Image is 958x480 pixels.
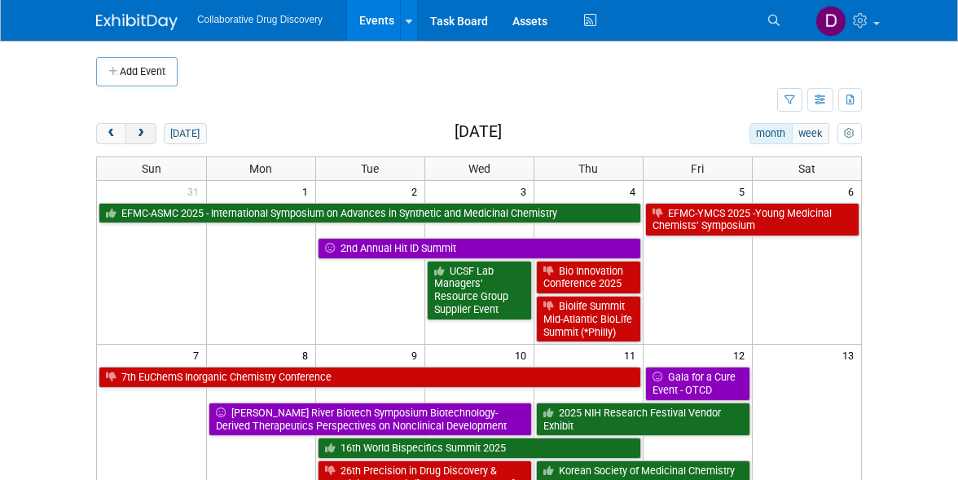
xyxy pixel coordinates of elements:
span: 2 [410,181,424,201]
span: 1 [301,181,315,201]
span: 7 [191,345,206,365]
span: Wed [468,162,490,175]
span: 6 [846,181,861,201]
a: [PERSON_NAME] River Biotech Symposium Biotechnology-Derived Therapeutics Perspectives on Nonclini... [209,403,532,436]
a: Bio Innovation Conference 2025 [536,261,641,294]
span: 3 [519,181,534,201]
a: Gala for a Cure Event - OTCD [645,367,750,400]
button: [DATE] [164,123,207,144]
button: week [792,123,829,144]
img: ExhibitDay [96,14,178,30]
a: 2nd Annual Hit ID Summit [318,238,641,259]
span: Mon [249,162,272,175]
span: 13 [841,345,861,365]
span: 12 [732,345,752,365]
span: 10 [513,345,534,365]
span: Sun [142,162,161,175]
span: Tue [361,162,379,175]
span: 11 [622,345,643,365]
button: month [749,123,793,144]
span: 4 [628,181,643,201]
span: Fri [691,162,704,175]
h2: [DATE] [455,123,502,141]
button: myCustomButton [837,123,862,144]
i: Personalize Calendar [844,129,855,139]
a: UCSF Lab Managers’ Resource Group Supplier Event [427,261,532,320]
a: EFMC-ASMC 2025 - International Symposium on Advances in Synthetic and Medicinal Chemistry [99,203,641,224]
span: 31 [186,181,206,201]
img: Daniel Castro [815,6,846,37]
span: 8 [301,345,315,365]
a: 2025 NIH Research Festival Vendor Exhibit [536,403,750,436]
span: 5 [737,181,752,201]
span: Sat [798,162,815,175]
a: 16th World Bispecifics Summit 2025 [318,438,641,459]
button: Add Event [96,57,178,86]
span: 9 [410,345,424,365]
a: Biolife Summit Mid-Atlantic BioLife Summit (*Philly) [536,296,641,342]
a: 7th EuChemS Inorganic Chemistry Conference [99,367,641,388]
span: Thu [578,162,598,175]
button: next [125,123,156,144]
span: Collaborative Drug Discovery [197,14,323,25]
button: prev [96,123,126,144]
a: EFMC-YMCS 2025 -Young Medicinal Chemists’ Symposium [645,203,860,236]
